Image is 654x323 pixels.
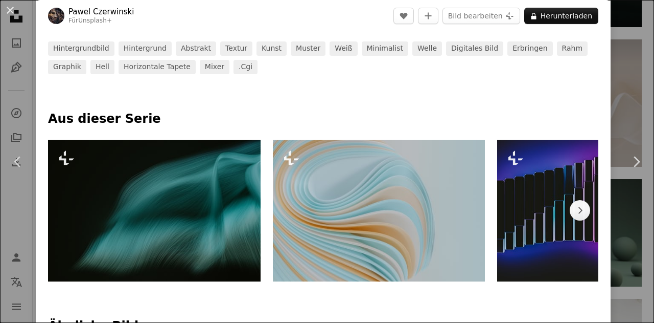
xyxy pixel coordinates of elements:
[273,206,485,215] a: Eine Nahaufnahme eines blau-gelben abstrakten Hintergrunds
[524,8,598,24] button: Herunterladen
[200,60,229,74] a: Mixer
[418,8,438,24] button: Zu Kollektion hinzufügen
[273,140,485,282] img: Eine Nahaufnahme eines blau-gelben abstrakten Hintergrunds
[570,200,590,221] button: Liste nach rechts verschieben
[48,111,598,127] p: Aus dieser Serie
[220,41,252,56] a: Textur
[291,41,325,56] a: Muster
[48,140,261,282] img: ein verschwommenes Foto mit schwarzem und grünem Hintergrund
[68,7,134,17] a: Pawel Czerwinski
[48,41,114,56] a: hintergrundbild
[412,41,442,56] a: Welle
[330,41,357,56] a: weiß
[393,8,414,24] button: Gefällt mir
[48,60,86,74] a: Graphik
[256,41,287,56] a: Kunst
[48,206,261,215] a: ein verschwommenes Foto mit schwarzem und grünem Hintergrund
[176,41,216,56] a: abstrakt
[618,113,654,211] a: Weiter
[119,41,172,56] a: hintergrund
[48,8,64,24] img: Zum Profil von Pawel Czerwinski
[507,41,552,56] a: erbringen
[233,60,258,74] a: .cgi
[442,8,520,24] button: Bild bearbeiten
[68,17,134,25] div: Für
[78,17,112,24] a: Unsplash+
[446,41,503,56] a: Digitales Bild
[557,41,588,56] a: Rahm
[119,60,196,74] a: Horizontale Tapete
[90,60,114,74] a: hell
[362,41,409,56] a: Minimalist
